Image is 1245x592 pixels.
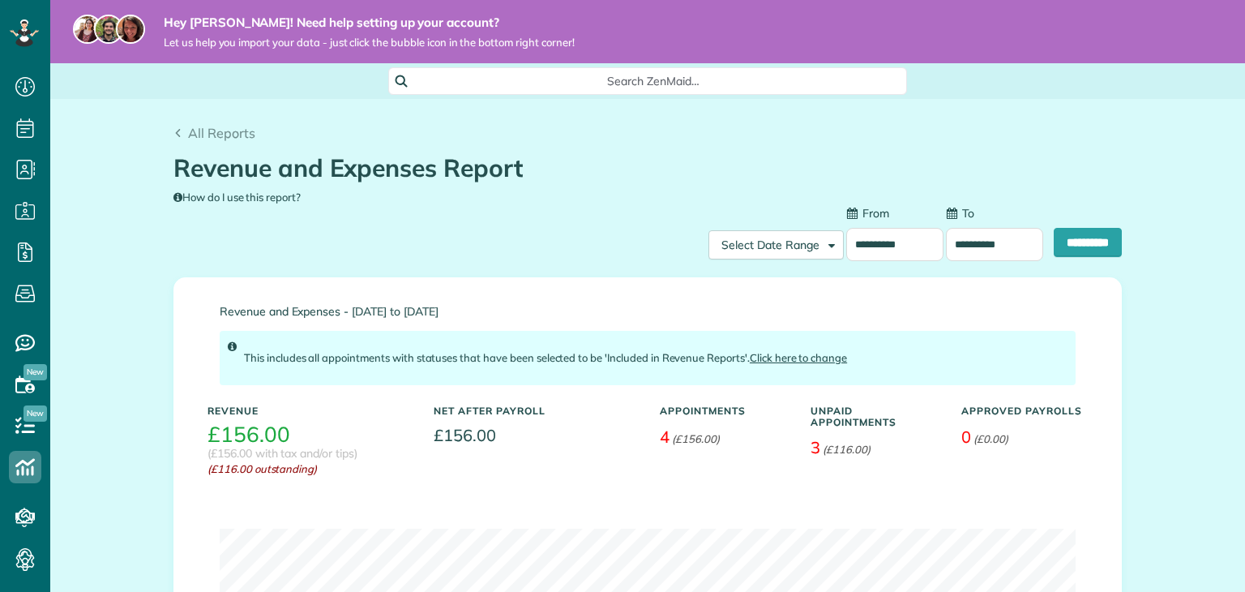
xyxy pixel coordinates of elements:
[73,15,102,44] img: maria-72a9807cf96188c08ef61303f053569d2e2a8a1cde33d635c8a3ac13582a053d.jpg
[207,448,357,460] h3: (£156.00 with tax and/or tips)
[207,423,290,447] h3: £156.00
[116,15,145,44] img: michelle-19f622bdf1676172e81f8f8fba1fb50e276960ebfe0243fe18214015130c80e4.jpg
[434,423,635,447] span: £156.00
[24,405,47,422] span: New
[946,205,974,221] label: To
[164,15,575,31] strong: Hey [PERSON_NAME]! Need help setting up your account?
[164,36,575,49] span: Let us help you import your data - just click the bubble icon in the bottom right corner!
[823,443,871,456] em: (£116.00)
[173,155,1110,182] h1: Revenue and Expenses Report
[660,405,786,416] h5: Appointments
[207,461,409,477] em: (£116.00 outstanding)
[24,364,47,380] span: New
[961,427,971,447] span: 0
[434,405,545,416] h5: Net After Payroll
[750,351,847,364] a: Click here to change
[660,427,670,447] span: 4
[188,125,255,141] span: All Reports
[672,432,720,445] em: (£156.00)
[173,191,301,204] a: How do I use this report?
[811,405,937,427] h5: Unpaid Appointments
[244,351,847,364] span: This includes all appointments with statuses that have been selected to be 'Included in Revenue R...
[94,15,123,44] img: jorge-587dff0eeaa6aab1f244e6dc62b8924c3b6ad411094392a53c71c6c4a576187d.jpg
[173,123,255,143] a: All Reports
[708,230,844,260] button: Select Date Range
[973,432,1008,445] em: (£0.00)
[721,238,819,252] span: Select Date Range
[961,405,1088,416] h5: Approved Payrolls
[811,437,820,457] span: 3
[846,205,889,221] label: From
[207,405,409,416] h5: Revenue
[220,306,1076,318] span: Revenue and Expenses - [DATE] to [DATE]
